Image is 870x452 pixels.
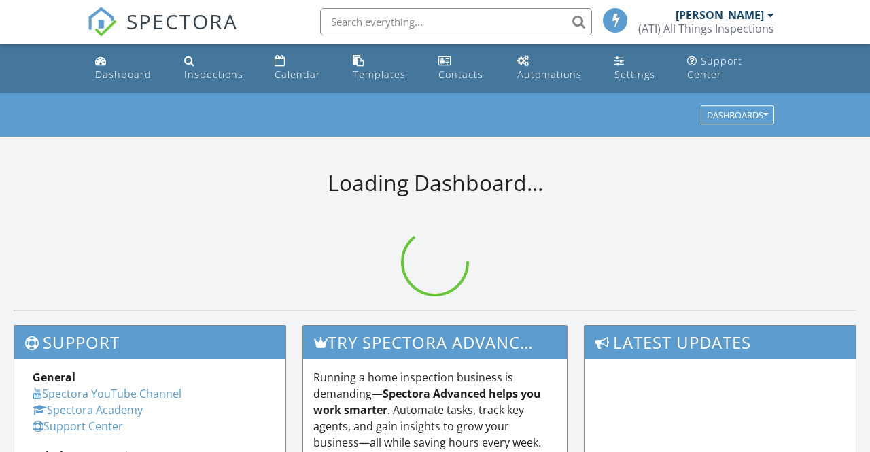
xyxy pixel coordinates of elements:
[682,49,780,88] a: Support Center
[707,111,768,120] div: Dashboards
[179,49,258,88] a: Inspections
[687,54,742,81] div: Support Center
[701,106,774,125] button: Dashboards
[269,49,336,88] a: Calendar
[638,22,774,35] div: (ATI) All Things Inspections
[517,68,582,81] div: Automations
[676,8,764,22] div: [PERSON_NAME]
[33,419,123,434] a: Support Center
[275,68,321,81] div: Calendar
[609,49,671,88] a: Settings
[313,369,556,451] p: Running a home inspection business is demanding— . Automate tasks, track key agents, and gain ins...
[14,326,285,359] h3: Support
[347,49,422,88] a: Templates
[87,18,238,47] a: SPECTORA
[33,386,181,401] a: Spectora YouTube Channel
[33,402,143,417] a: Spectora Academy
[438,68,483,81] div: Contacts
[126,7,238,35] span: SPECTORA
[184,68,243,81] div: Inspections
[313,386,541,417] strong: Spectora Advanced helps you work smarter
[90,49,168,88] a: Dashboard
[512,49,598,88] a: Automations (Basic)
[303,326,566,359] h3: Try spectora advanced [DATE]
[614,68,655,81] div: Settings
[33,370,75,385] strong: General
[585,326,856,359] h3: Latest Updates
[353,68,406,81] div: Templates
[87,7,117,37] img: The Best Home Inspection Software - Spectora
[433,49,501,88] a: Contacts
[95,68,152,81] div: Dashboard
[320,8,592,35] input: Search everything...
